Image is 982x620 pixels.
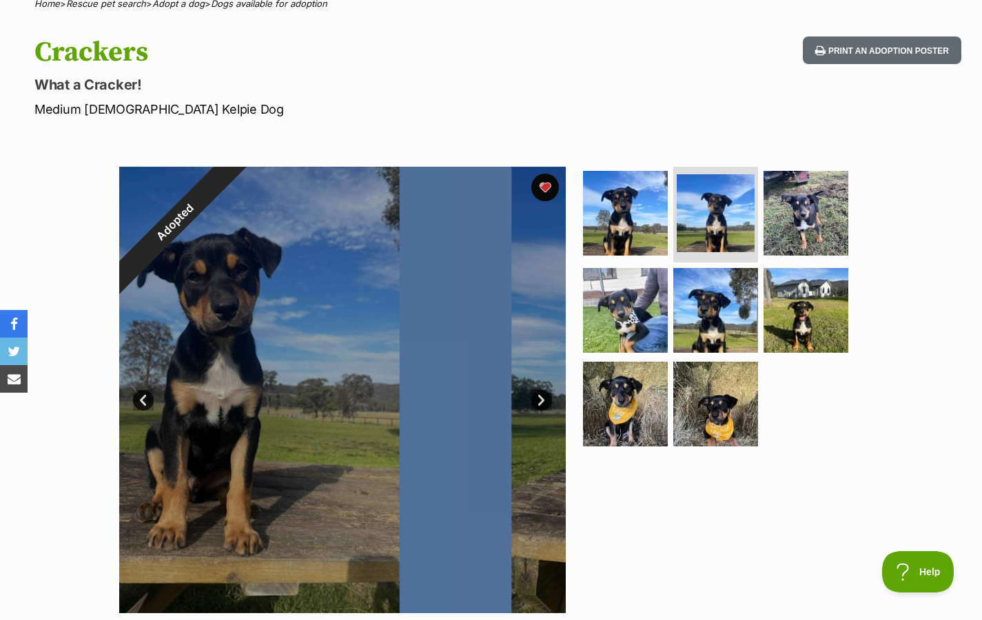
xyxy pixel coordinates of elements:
[583,171,668,256] img: Photo of Crackers
[88,135,262,309] div: Adopted
[531,390,552,411] a: Next
[34,75,599,94] p: What a Cracker!
[803,37,961,65] button: Print an adoption poster
[882,551,954,592] iframe: Help Scout Beacon - Open
[677,174,755,252] img: Photo of Crackers
[531,174,559,201] button: favourite
[764,268,848,353] img: Photo of Crackers
[34,100,599,118] p: Medium [DEMOGRAPHIC_DATA] Kelpie Dog
[583,268,668,353] img: Photo of Crackers
[133,390,154,411] a: Prev
[764,171,848,256] img: Photo of Crackers
[673,268,758,353] img: Photo of Crackers
[583,362,668,446] img: Photo of Crackers
[673,362,758,446] img: Photo of Crackers
[34,37,599,68] h1: Crackers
